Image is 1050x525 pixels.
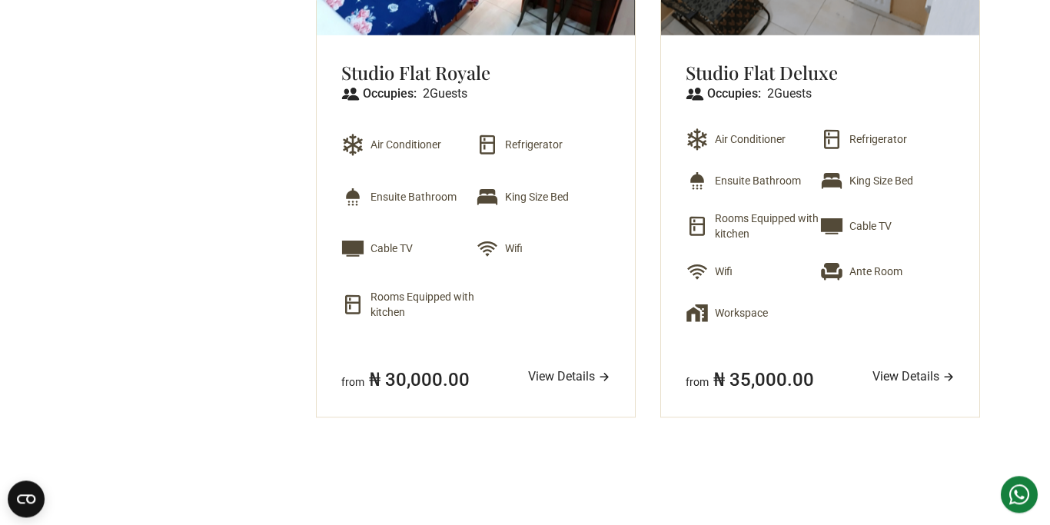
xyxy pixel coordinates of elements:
[715,264,733,279] p: Wifi
[370,137,441,152] p: Air Conditioner
[528,367,610,386] a: View Details
[505,241,523,256] p: Wifi
[341,85,417,104] span: Occupies:
[505,189,569,204] p: King Size Bed
[715,211,820,241] p: Rooms Equipped with kitchen
[715,131,786,147] p: Air Conditioner
[715,305,768,321] p: Workspace
[1001,476,1038,513] button: Chat Button
[423,85,467,103] span: 2 Guests
[369,369,470,390] span: ₦ 30,000.00
[767,85,812,103] span: 2 Guests
[686,60,838,85] h3: Studio Flat Deluxe
[713,369,814,390] span: ₦ 35,000.00
[849,264,902,279] p: Ante Room
[8,480,45,517] button: Open CMP widget
[849,131,907,147] p: Refrigerator
[715,173,801,188] p: Ensuite Bathroom
[872,367,955,386] a: View Details
[686,376,709,388] span: from
[370,289,476,320] p: Rooms Equipped with kitchen
[370,189,457,204] p: Ensuite Bathroom
[849,218,892,234] p: Cable TV
[505,137,563,152] p: Refrigerator
[849,173,913,188] p: King Size Bed
[341,376,364,388] span: from
[370,241,413,256] p: Cable TV
[341,60,490,85] h3: Studio Flat Royale
[686,85,761,104] span: Occupies:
